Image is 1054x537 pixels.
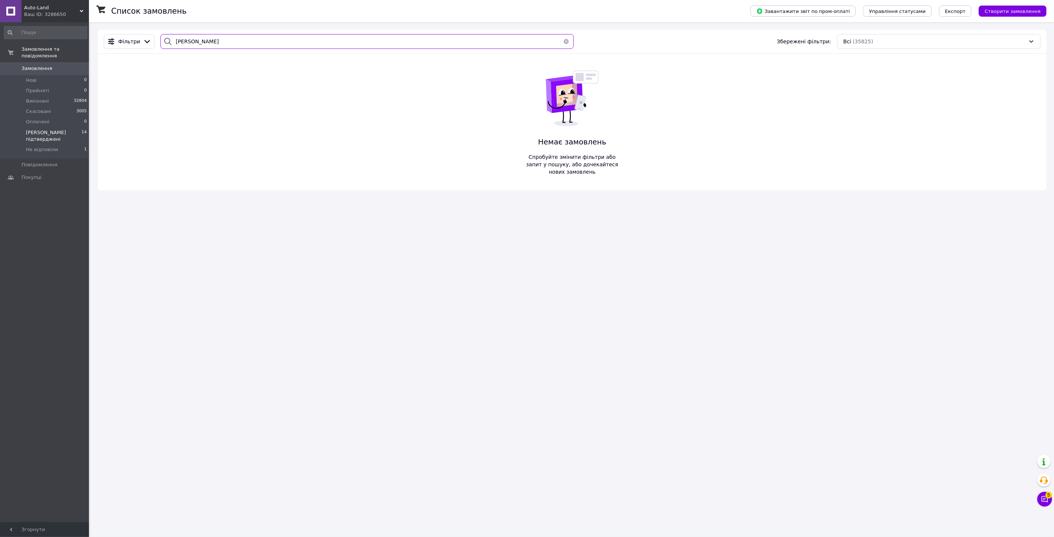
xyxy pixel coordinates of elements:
span: Створити замовлення [985,9,1041,14]
button: Створити замовлення [979,6,1047,17]
a: Створити замовлення [971,8,1047,14]
h1: Список замовлень [111,7,186,16]
span: Повідомлення [21,161,57,168]
span: 0 [84,77,87,84]
span: Фільтри [118,38,140,45]
span: Спробуйте змінити фільтри або запит у пошуку, або дочекайтеся нових замовлень [523,153,621,176]
span: Немає замовлень [523,137,621,147]
span: Оплачені [26,119,49,125]
span: 3005 [76,108,87,115]
span: 32804 [74,98,87,104]
span: Виконані [26,98,49,104]
span: Збережені фільтри: [777,38,831,45]
input: Пошук за номером замовлення, ПІБ покупця, номером телефону, Email, номером накладної [160,34,574,49]
button: Експорт [939,6,972,17]
span: Замовлення [21,65,52,72]
span: Експорт [945,9,966,14]
span: 5 [1045,492,1052,498]
span: [PERSON_NAME] підтверджені [26,129,82,143]
button: Очистить [559,34,574,49]
span: (35825) [853,39,873,44]
span: Auto-Land [24,4,80,11]
span: 0 [84,119,87,125]
span: 14 [82,129,87,143]
span: 0 [84,87,87,94]
span: Прийняті [26,87,49,94]
span: Нові [26,77,37,84]
input: Пошук [4,26,87,39]
span: Всі [843,38,851,45]
span: Скасовані [26,108,51,115]
span: Завантажити звіт по пром-оплаті [756,8,850,14]
span: Не відповіли [26,146,58,153]
span: Управління статусами [869,9,926,14]
button: Управління статусами [863,6,932,17]
span: Замовлення та повідомлення [21,46,89,59]
button: Завантажити звіт по пром-оплаті [750,6,856,17]
div: Ваш ID: 3286650 [24,11,89,18]
span: 1 [84,146,87,153]
span: Покупці [21,174,42,181]
button: Чат з покупцем5 [1037,492,1052,507]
